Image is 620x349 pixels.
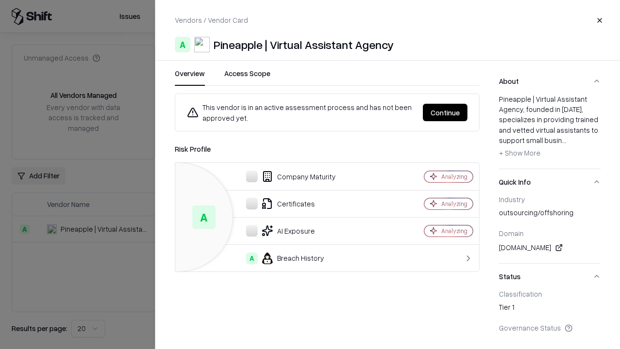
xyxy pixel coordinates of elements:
div: A [175,37,190,52]
div: Industry [499,195,601,204]
div: Risk Profile [175,143,480,155]
div: Tier 1 [499,302,601,316]
div: Analyzing [441,200,467,208]
div: About [499,94,601,169]
div: Quick Info [499,195,601,263]
div: Governance Status [499,323,601,332]
button: Continue [423,104,467,121]
div: Analyzing [441,227,467,235]
div: Classification [499,289,601,298]
div: Pineapple | Virtual Assistant Agency, founded in [DATE], specializes in providing trained and vet... [499,94,601,161]
button: Access Scope [224,68,270,86]
div: Breach History [183,253,390,264]
div: This vendor is in an active assessment process and has not been approved yet. [187,102,415,123]
div: A [246,253,258,264]
div: AI Exposure [183,225,390,237]
span: + Show More [499,148,541,157]
img: Pineapple | Virtual Assistant Agency [194,37,210,52]
div: [DOMAIN_NAME] [499,242,601,254]
span: ... [562,136,566,144]
div: Analyzing [441,173,467,181]
p: Vendors / Vendor Card [175,15,248,25]
button: Overview [175,68,205,86]
div: Domain [499,229,601,238]
div: Certificates [183,198,390,209]
button: + Show More [499,145,541,161]
button: About [499,68,601,94]
div: outsourcing/offshoring [499,207,601,221]
div: A [192,206,216,229]
button: Quick Info [499,169,601,195]
div: Company Maturity [183,171,390,182]
div: Pineapple | Virtual Assistant Agency [214,37,394,52]
button: Status [499,264,601,289]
